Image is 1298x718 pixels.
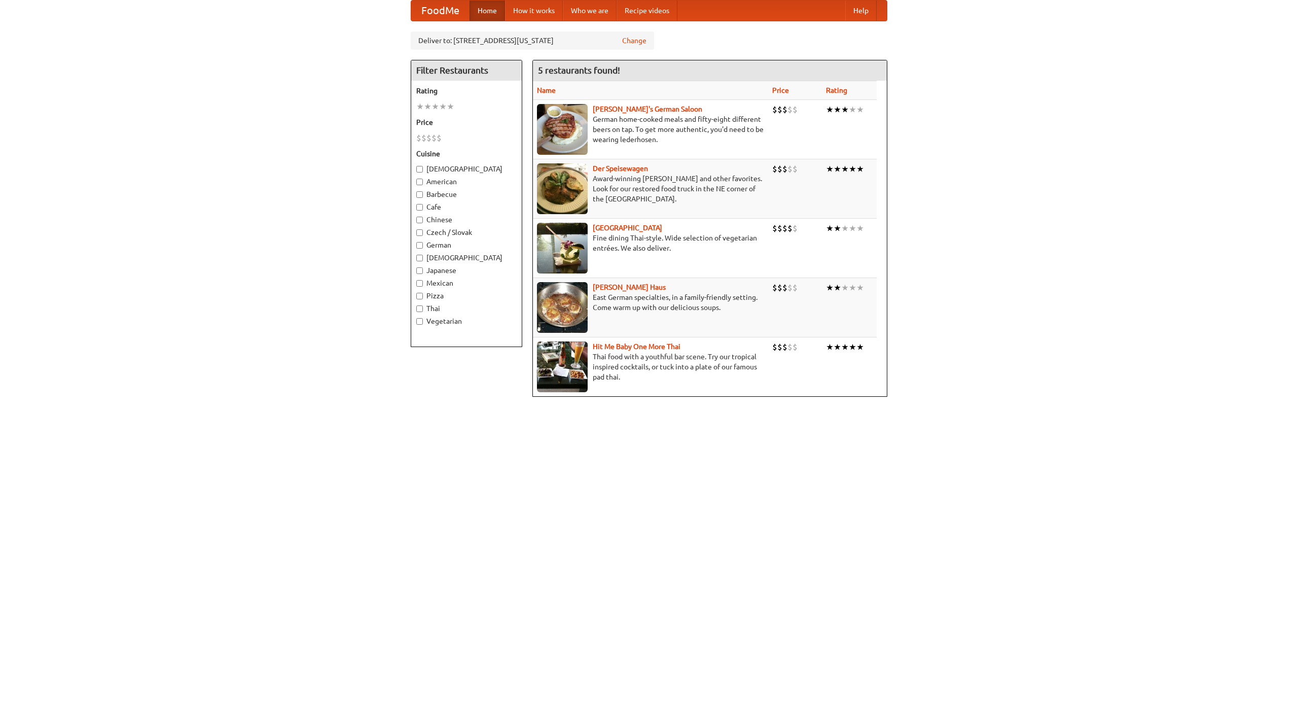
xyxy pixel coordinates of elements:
a: Rating [826,86,847,94]
li: ★ [856,341,864,353]
li: ★ [834,341,841,353]
li: $ [787,104,792,115]
li: ★ [834,282,841,293]
li: $ [421,132,426,144]
label: Mexican [416,278,517,288]
li: $ [777,341,782,353]
h5: Rating [416,86,517,96]
li: ★ [849,163,856,175]
li: $ [782,163,787,175]
li: $ [787,223,792,234]
li: ★ [826,104,834,115]
li: $ [782,282,787,293]
li: ★ [826,223,834,234]
input: [DEMOGRAPHIC_DATA] [416,255,423,261]
ng-pluralize: 5 restaurants found! [538,65,620,75]
li: ★ [849,341,856,353]
a: Change [622,36,646,46]
li: ★ [424,101,431,112]
label: German [416,240,517,250]
li: $ [792,163,798,175]
input: Pizza [416,293,423,299]
li: $ [772,104,777,115]
input: American [416,179,423,185]
input: Cafe [416,204,423,211]
label: [DEMOGRAPHIC_DATA] [416,253,517,263]
input: Czech / Slovak [416,229,423,236]
input: Mexican [416,280,423,287]
li: $ [787,282,792,293]
input: Japanese [416,267,423,274]
label: Czech / Slovak [416,227,517,237]
li: ★ [856,163,864,175]
li: $ [772,223,777,234]
li: $ [772,163,777,175]
li: $ [782,341,787,353]
label: Vegetarian [416,316,517,326]
a: Who we are [563,1,617,21]
img: esthers.jpg [537,104,588,155]
a: [PERSON_NAME] Haus [593,283,666,291]
li: $ [782,223,787,234]
label: Japanese [416,265,517,276]
li: ★ [841,163,849,175]
li: ★ [834,104,841,115]
div: Deliver to: [STREET_ADDRESS][US_STATE] [411,31,654,50]
img: satay.jpg [537,223,588,273]
input: Barbecue [416,191,423,198]
a: Name [537,86,556,94]
input: Chinese [416,217,423,223]
a: Help [845,1,877,21]
li: $ [777,163,782,175]
li: ★ [841,282,849,293]
b: [PERSON_NAME]'s German Saloon [593,105,702,113]
a: [GEOGRAPHIC_DATA] [593,224,662,232]
li: ★ [849,282,856,293]
h5: Price [416,117,517,127]
li: ★ [431,101,439,112]
li: $ [426,132,431,144]
a: Der Speisewagen [593,164,648,173]
li: ★ [841,223,849,234]
a: How it works [505,1,563,21]
li: ★ [856,104,864,115]
p: Award-winning [PERSON_NAME] and other favorites. Look for our restored food truck in the NE corne... [537,174,764,204]
li: $ [792,341,798,353]
li: ★ [856,223,864,234]
input: [DEMOGRAPHIC_DATA] [416,166,423,173]
li: ★ [834,223,841,234]
li: ★ [416,101,424,112]
li: $ [777,282,782,293]
li: $ [787,341,792,353]
a: FoodMe [411,1,470,21]
li: ★ [826,282,834,293]
li: ★ [849,104,856,115]
li: ★ [856,282,864,293]
li: ★ [826,341,834,353]
li: $ [792,223,798,234]
li: $ [777,223,782,234]
li: $ [437,132,442,144]
a: Hit Me Baby One More Thai [593,343,680,351]
li: $ [792,104,798,115]
li: ★ [841,104,849,115]
input: German [416,242,423,249]
li: ★ [849,223,856,234]
li: ★ [826,163,834,175]
label: Thai [416,303,517,314]
li: $ [772,282,777,293]
p: East German specialties, in a family-friendly setting. Come warm up with our delicious soups. [537,292,764,313]
input: Vegetarian [416,318,423,325]
label: Cafe [416,202,517,212]
label: Chinese [416,215,517,225]
label: American [416,177,517,187]
a: Home [470,1,505,21]
li: $ [431,132,437,144]
a: Price [772,86,789,94]
p: German home-cooked meals and fifty-eight different beers on tap. To get more authentic, you'd nee... [537,114,764,145]
li: $ [777,104,782,115]
a: Recipe videos [617,1,677,21]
